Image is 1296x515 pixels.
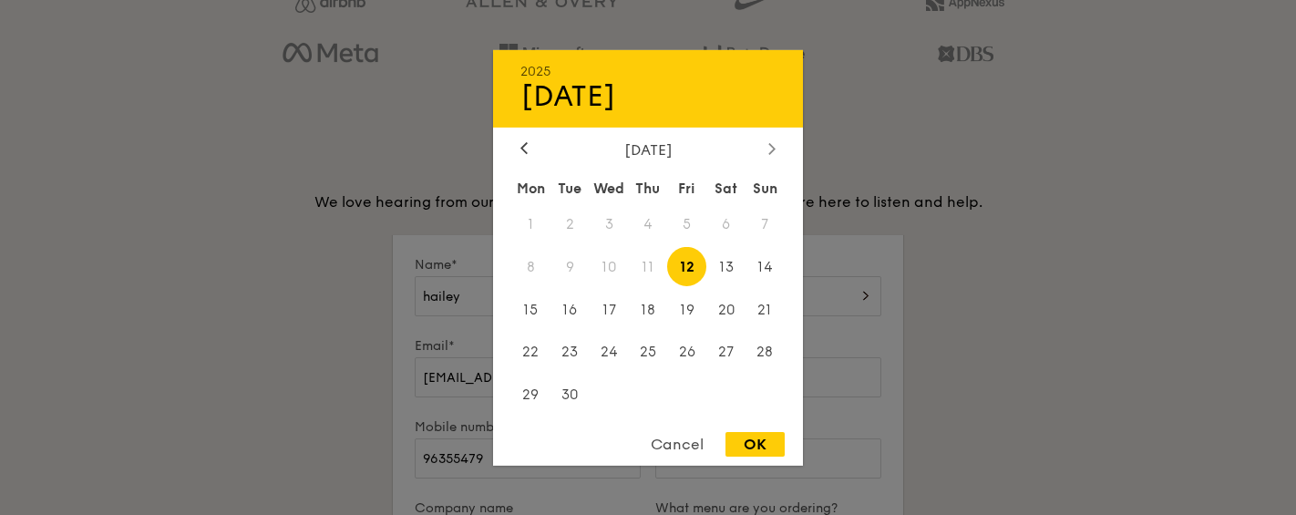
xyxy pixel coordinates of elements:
[520,140,776,158] div: [DATE]
[550,247,590,286] span: 9
[590,204,629,243] span: 3
[746,333,785,372] span: 28
[590,171,629,204] div: Wed
[511,376,550,415] span: 29
[520,63,776,78] div: 2025
[629,333,668,372] span: 25
[511,247,550,286] span: 8
[550,333,590,372] span: 23
[629,290,668,329] span: 18
[590,333,629,372] span: 24
[667,290,706,329] span: 19
[667,333,706,372] span: 26
[746,204,785,243] span: 7
[706,247,746,286] span: 13
[746,290,785,329] span: 21
[511,333,550,372] span: 22
[706,290,746,329] span: 20
[706,204,746,243] span: 6
[706,333,746,372] span: 27
[725,432,785,457] div: OK
[667,247,706,286] span: 12
[706,171,746,204] div: Sat
[550,204,590,243] span: 2
[667,171,706,204] div: Fri
[511,171,550,204] div: Mon
[746,247,785,286] span: 14
[511,290,550,329] span: 15
[550,171,590,204] div: Tue
[629,204,668,243] span: 4
[667,204,706,243] span: 5
[590,247,629,286] span: 10
[590,290,629,329] span: 17
[520,78,776,113] div: [DATE]
[629,171,668,204] div: Thu
[629,247,668,286] span: 11
[550,290,590,329] span: 16
[550,376,590,415] span: 30
[511,204,550,243] span: 1
[746,171,785,204] div: Sun
[633,432,722,457] div: Cancel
